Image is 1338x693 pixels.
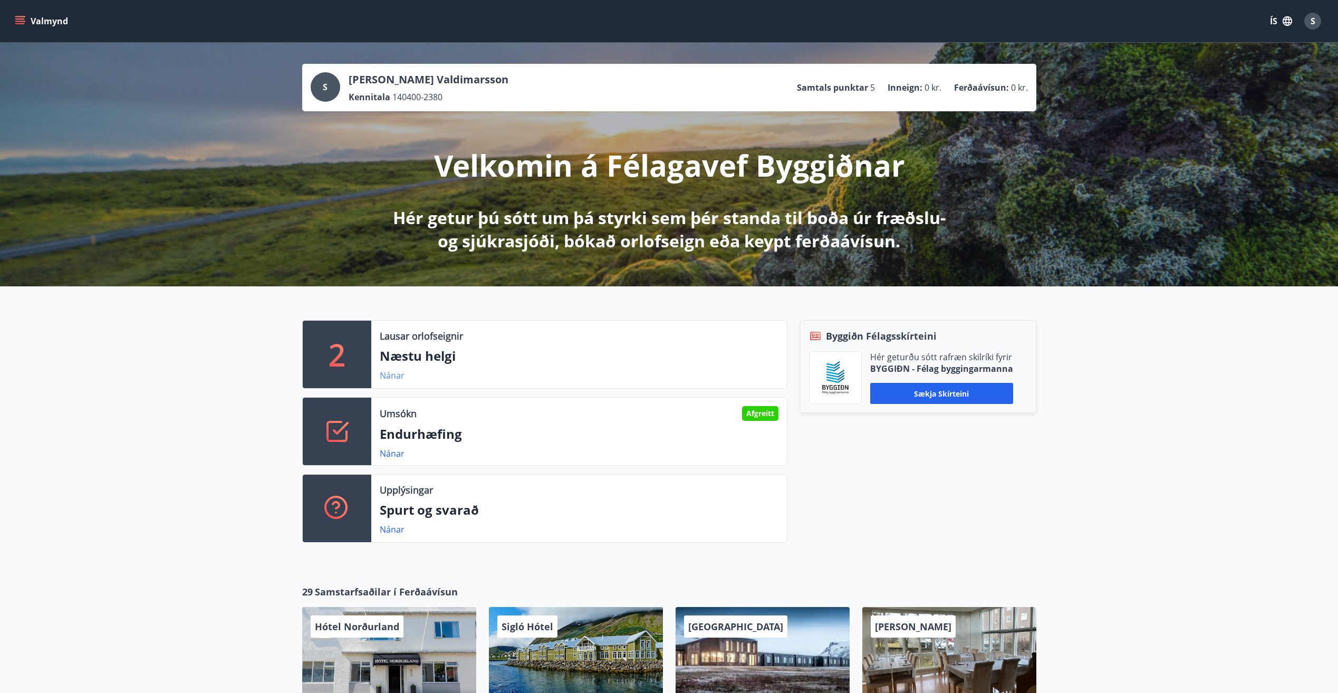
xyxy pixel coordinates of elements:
div: Afgreitt [742,406,778,421]
span: Byggiðn Félagsskírteini [826,329,937,343]
span: Sigló Hótel [502,620,553,633]
p: 2 [329,334,345,374]
span: 29 [302,585,313,599]
p: Inneign : [888,82,922,93]
p: Upplýsingar [380,483,433,497]
span: [PERSON_NAME] [875,620,951,633]
a: Nánar [380,448,405,459]
p: BYGGIÐN - Félag byggingarmanna [870,363,1013,374]
span: Samstarfsaðilar í Ferðaávísun [315,585,458,599]
span: 0 kr. [1011,82,1028,93]
button: S [1300,8,1325,34]
p: [PERSON_NAME] Valdimarsson [349,72,508,87]
span: Hótel Norðurland [315,620,399,633]
a: Nánar [380,524,405,535]
span: S [1311,15,1315,27]
a: Nánar [380,370,405,381]
span: 0 kr. [925,82,941,93]
p: Lausar orlofseignir [380,329,463,343]
button: ÍS [1264,12,1298,31]
button: menu [13,12,72,31]
p: Hér getur þú sótt um þá styrki sem þér standa til boða úr fræðslu- og sjúkrasjóði, bókað orlofsei... [391,206,948,253]
button: Sækja skírteini [870,383,1013,404]
span: 5 [870,82,875,93]
p: Samtals punktar [797,82,868,93]
p: Ferðaávísun : [954,82,1009,93]
span: [GEOGRAPHIC_DATA] [688,620,783,633]
span: S [323,81,328,93]
p: Næstu helgi [380,347,778,365]
p: Umsókn [380,407,417,420]
p: Hér geturðu sótt rafræn skilríki fyrir [870,351,1013,363]
p: Kennitala [349,91,390,103]
span: 140400-2380 [392,91,442,103]
p: Endurhæfing [380,425,778,443]
p: Velkomin á Félagavef Byggiðnar [434,145,904,185]
p: Spurt og svarað [380,501,778,519]
img: BKlGVmlTW1Qrz68WFGMFQUcXHWdQd7yePWMkvn3i.png [817,360,853,396]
